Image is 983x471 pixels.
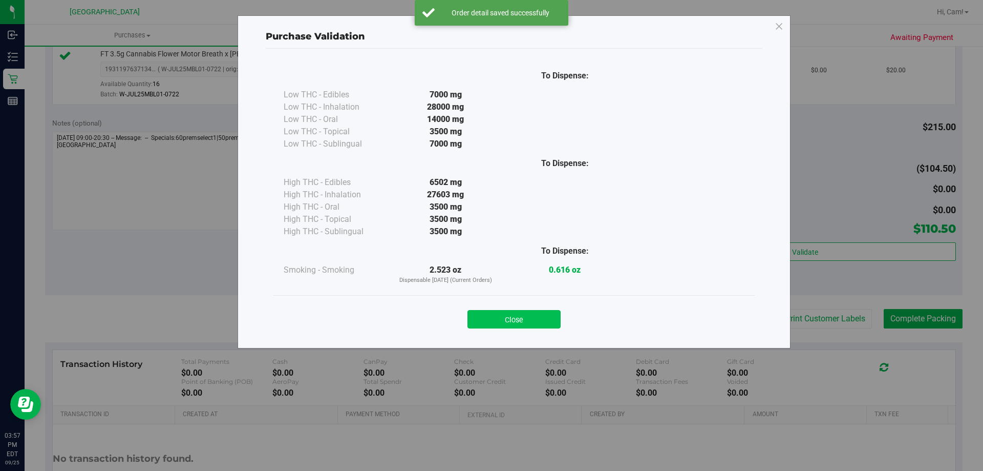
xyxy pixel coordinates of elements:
div: To Dispense: [505,157,625,170]
span: Purchase Validation [266,31,365,42]
div: 7000 mg [386,138,505,150]
div: 2.523 oz [386,264,505,285]
button: Close [467,310,561,329]
div: 3500 mg [386,126,505,138]
div: Low THC - Oral [284,113,386,126]
div: Low THC - Edibles [284,89,386,101]
div: To Dispense: [505,70,625,82]
div: 3500 mg [386,213,505,226]
div: Order detail saved successfully [440,8,561,18]
div: 28000 mg [386,101,505,113]
div: 6502 mg [386,176,505,189]
div: High THC - Topical [284,213,386,226]
div: High THC - Oral [284,201,386,213]
iframe: Resource center [10,389,41,420]
div: Low THC - Inhalation [284,101,386,113]
div: 3500 mg [386,201,505,213]
div: 27603 mg [386,189,505,201]
div: Smoking - Smoking [284,264,386,276]
div: 14000 mg [386,113,505,126]
strong: 0.616 oz [549,265,581,275]
div: High THC - Sublingual [284,226,386,238]
div: High THC - Edibles [284,176,386,189]
div: Low THC - Sublingual [284,138,386,150]
div: To Dispense: [505,245,625,257]
div: 7000 mg [386,89,505,101]
p: Dispensable [DATE] (Current Orders) [386,276,505,285]
div: High THC - Inhalation [284,189,386,201]
div: 3500 mg [386,226,505,238]
div: Low THC - Topical [284,126,386,138]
